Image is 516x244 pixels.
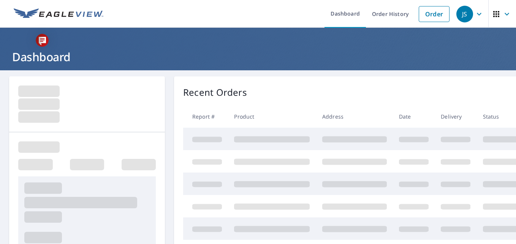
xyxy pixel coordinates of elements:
h1: Dashboard [9,49,507,65]
th: Product [228,105,316,128]
p: Recent Orders [183,86,247,99]
th: Delivery [435,105,476,128]
th: Address [316,105,393,128]
div: JS [456,6,473,22]
img: EV Logo [14,8,103,20]
th: Date [393,105,435,128]
a: Order [419,6,450,22]
th: Report # [183,105,228,128]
